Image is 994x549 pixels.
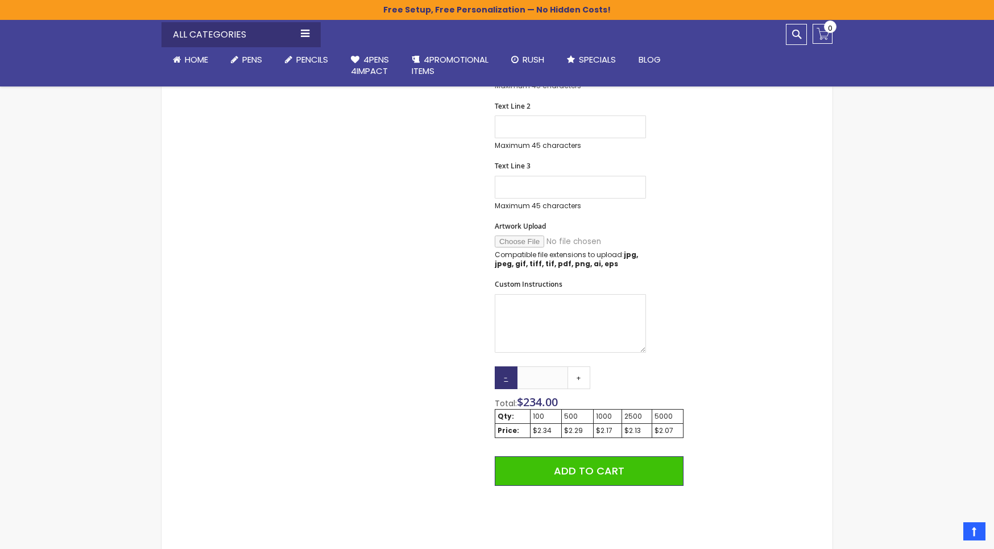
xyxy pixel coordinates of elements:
[161,22,321,47] div: All Categories
[624,426,649,435] div: $2.13
[296,53,328,65] span: Pencils
[495,221,546,231] span: Artwork Upload
[219,47,274,72] a: Pens
[495,250,638,269] strong: jpg, jpeg, gif, tiff, tif, pdf, png, ai, eps
[564,412,590,421] div: 500
[828,23,833,34] span: 0
[498,426,519,435] strong: Price:
[564,426,590,435] div: $2.29
[596,426,619,435] div: $2.17
[495,141,646,150] p: Maximum 45 characters
[339,47,400,84] a: 4Pens4impact
[495,101,531,111] span: Text Line 2
[400,47,500,84] a: 4PROMOTIONALITEMS
[495,398,517,409] span: Total:
[568,366,590,389] a: +
[161,47,219,72] a: Home
[655,412,681,421] div: 5000
[523,53,544,65] span: Rush
[500,47,556,72] a: Rush
[813,24,833,44] a: 0
[498,411,514,421] strong: Qty:
[624,412,649,421] div: 2500
[185,53,208,65] span: Home
[579,53,616,65] span: Specials
[495,279,562,289] span: Custom Instructions
[627,47,672,72] a: Blog
[351,53,389,77] span: 4Pens 4impact
[274,47,339,72] a: Pencils
[242,53,262,65] span: Pens
[495,161,531,171] span: Text Line 3
[533,412,559,421] div: 100
[655,426,681,435] div: $2.07
[556,47,627,72] a: Specials
[412,53,488,77] span: 4PROMOTIONAL ITEMS
[523,394,558,410] span: 234.00
[533,426,559,435] div: $2.34
[963,522,985,540] a: Top
[517,394,558,410] span: $
[495,366,517,389] a: -
[596,412,619,421] div: 1000
[495,456,684,486] button: Add to Cart
[554,464,624,478] span: Add to Cart
[639,53,661,65] span: Blog
[495,250,646,269] p: Compatible file extensions to upload:
[495,201,646,210] p: Maximum 45 characters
